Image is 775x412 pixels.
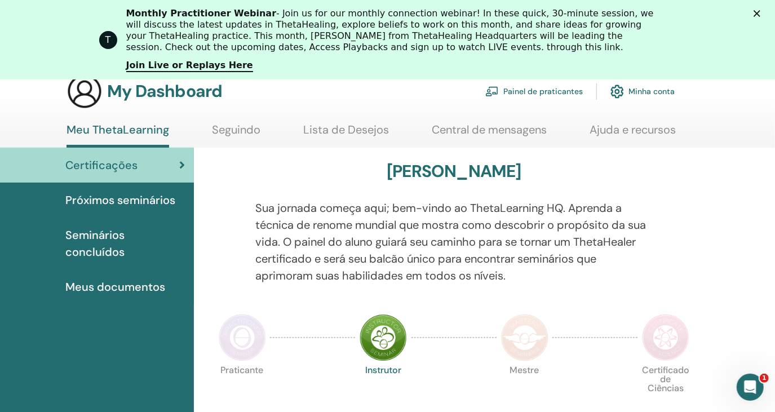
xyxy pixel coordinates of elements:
[67,123,169,148] a: Meu ThetaLearning
[590,123,676,145] a: Ajuda e recursos
[255,200,652,284] p: Sua jornada começa aqui; bem-vindo ao ThetaLearning HQ. Aprenda a técnica de renome mundial que m...
[610,79,675,104] a: Minha conta
[107,81,222,101] h3: My Dashboard
[65,192,175,209] span: Próximos seminários
[754,10,765,17] div: Fechar
[99,31,117,49] div: Profile image for ThetaHealing
[65,227,185,260] span: Seminários concluídos
[432,123,547,145] a: Central de mensagens
[65,157,138,174] span: Certificações
[760,374,769,383] span: 1
[642,314,689,361] img: Certificate of Science
[737,374,764,401] iframe: Intercom live chat
[212,123,260,145] a: Seguindo
[65,278,165,295] span: Meus documentos
[303,123,389,145] a: Lista de Desejos
[126,8,277,19] b: Monthly Practitioner Webinar
[219,314,266,361] img: Practitioner
[126,60,253,72] a: Join Live or Replays Here
[485,79,583,104] a: Painel de praticantes
[126,8,658,53] div: - Join us for our monthly connection webinar! In these quick, 30-minute session, we will discuss ...
[387,161,521,181] h3: [PERSON_NAME]
[360,314,407,361] img: Instructor
[485,86,499,96] img: chalkboard-teacher.svg
[501,314,548,361] img: Master
[610,82,624,101] img: cog.svg
[67,73,103,109] img: generic-user-icon.jpg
